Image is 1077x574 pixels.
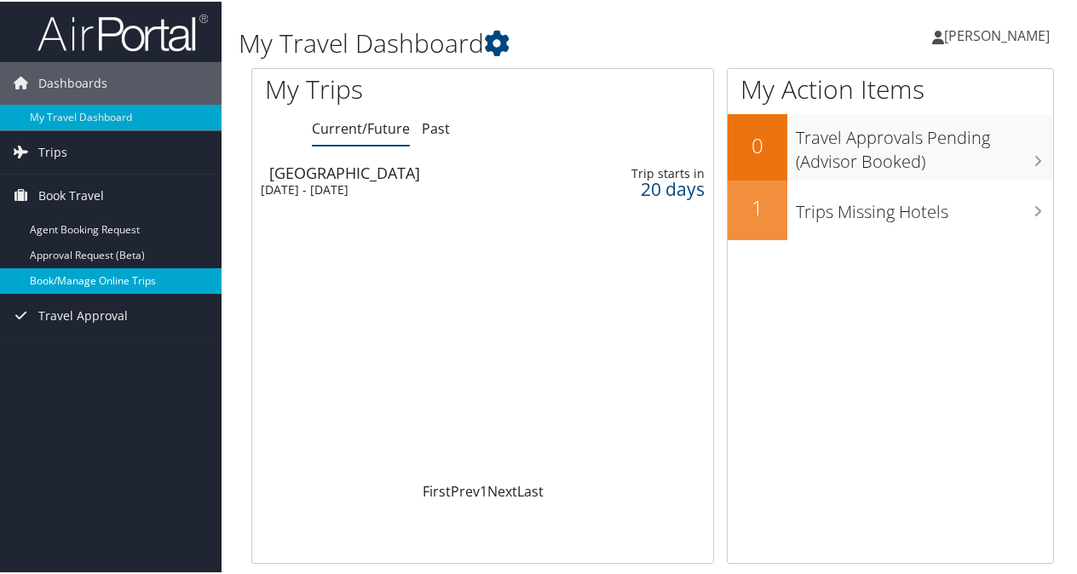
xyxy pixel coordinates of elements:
h1: My Action Items [728,70,1053,106]
a: Next [487,480,517,499]
h3: Travel Approvals Pending (Advisor Booked) [796,116,1053,172]
span: Book Travel [38,173,104,215]
a: First [423,480,451,499]
span: Dashboards [38,60,107,103]
a: Last [517,480,544,499]
a: Prev [451,480,480,499]
h1: My Trips [265,70,509,106]
span: Trips [38,129,67,172]
h1: My Travel Dashboard [239,24,791,60]
a: 1 [480,480,487,499]
div: [GEOGRAPHIC_DATA] [269,164,555,179]
a: 1Trips Missing Hotels [728,179,1053,238]
h3: Trips Missing Hotels [796,190,1053,222]
a: 0Travel Approvals Pending (Advisor Booked) [728,112,1053,178]
div: 20 days [607,180,705,195]
h2: 0 [728,129,787,158]
div: [DATE] - [DATE] [261,181,546,196]
h2: 1 [728,192,787,221]
span: Travel Approval [38,293,128,336]
span: [PERSON_NAME] [944,25,1050,43]
div: Trip starts in [607,164,705,180]
img: airportal-logo.png [37,11,208,51]
a: Past [422,118,450,136]
a: Current/Future [312,118,410,136]
a: [PERSON_NAME] [932,9,1067,60]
